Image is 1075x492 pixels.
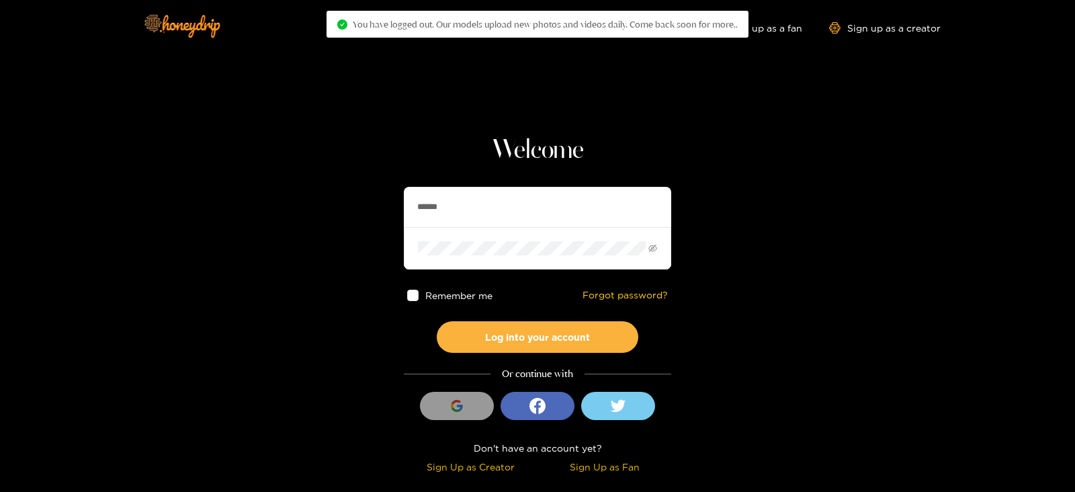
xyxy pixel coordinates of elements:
div: Don't have an account yet? [404,440,671,456]
div: Sign Up as Fan [541,459,668,475]
span: check-circle [337,19,347,30]
a: Sign up as a fan [710,22,802,34]
button: Log into your account [437,321,638,353]
span: Remember me [425,290,492,300]
span: You have logged out. Our models upload new photos and videos daily. Come back soon for more.. [353,19,738,30]
div: Or continue with [404,366,671,382]
span: eye-invisible [648,244,657,253]
a: Forgot password? [583,290,668,301]
a: Sign up as a creator [829,22,941,34]
div: Sign Up as Creator [407,459,534,475]
h1: Welcome [404,134,671,167]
